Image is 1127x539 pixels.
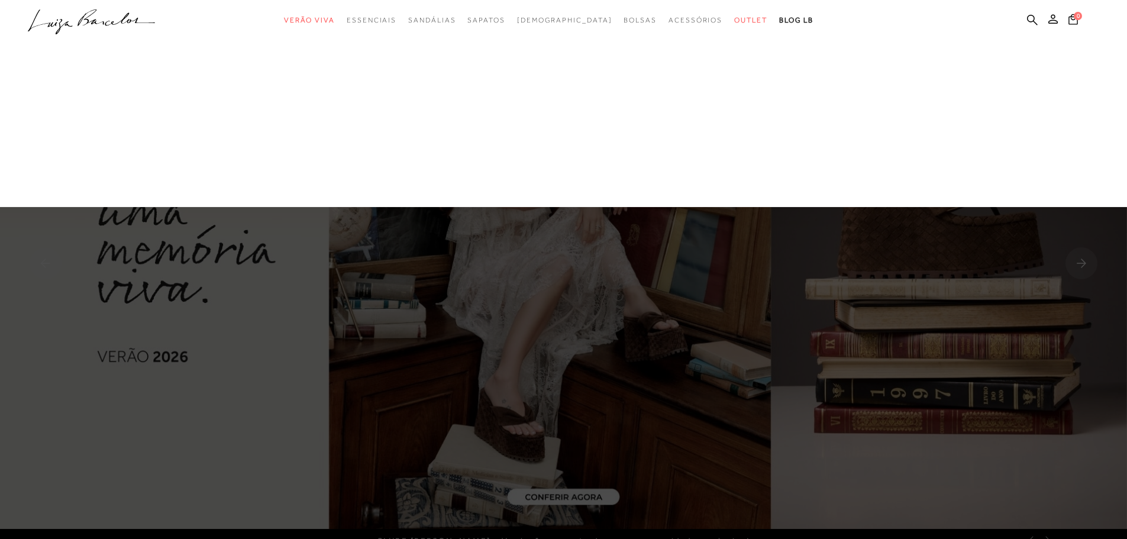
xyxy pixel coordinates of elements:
[1065,13,1081,29] button: 0
[284,16,335,24] span: Verão Viva
[408,9,456,31] a: categoryNavScreenReaderText
[779,9,813,31] a: BLOG LB
[517,9,612,31] a: noSubCategoriesText
[347,16,396,24] span: Essenciais
[284,9,335,31] a: categoryNavScreenReaderText
[624,9,657,31] a: categoryNavScreenReaderText
[467,9,505,31] a: categoryNavScreenReaderText
[669,16,722,24] span: Acessórios
[1074,12,1082,20] span: 0
[408,16,456,24] span: Sandálias
[669,9,722,31] a: categoryNavScreenReaderText
[347,9,396,31] a: categoryNavScreenReaderText
[467,16,505,24] span: Sapatos
[624,16,657,24] span: Bolsas
[517,16,612,24] span: [DEMOGRAPHIC_DATA]
[779,16,813,24] span: BLOG LB
[734,16,767,24] span: Outlet
[734,9,767,31] a: categoryNavScreenReaderText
